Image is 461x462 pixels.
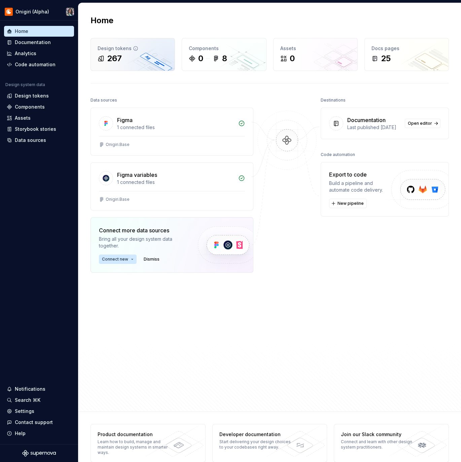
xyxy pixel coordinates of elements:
[15,419,53,426] div: Contact support
[15,28,28,35] div: Home
[15,61,56,68] div: Code automation
[15,104,45,110] div: Components
[4,384,74,394] button: Notifications
[280,45,351,52] div: Assets
[341,439,413,450] div: Connect and learn with other design system practitioners.
[5,82,45,87] div: Design system data
[102,257,128,262] span: Connect new
[106,197,130,202] div: Onigiri.Base
[219,439,292,450] div: Start delivering your design choices to your codebases right away.
[98,439,170,455] div: Learn how to build, manage and maintain design systems in smarter ways.
[91,95,117,105] div: Data sources
[4,102,74,112] a: Components
[99,236,186,249] div: Bring all your design system data together.
[117,179,234,186] div: 1 connected files
[141,255,163,264] button: Dismiss
[15,397,40,403] div: Search ⌘K
[4,26,74,37] a: Home
[4,48,74,59] a: Analytics
[219,431,292,438] div: Developer documentation
[329,199,367,208] button: New pipeline
[15,430,26,437] div: Help
[364,38,449,71] a: Docs pages25
[15,408,34,415] div: Settings
[290,53,295,64] div: 0
[15,50,36,57] div: Analytics
[347,124,401,131] div: Last published [DATE]
[338,201,364,206] span: New pipeline
[15,92,49,99] div: Design tokens
[15,126,56,132] div: Storybook stories
[98,431,170,438] div: Product documentation
[371,45,442,52] div: Docs pages
[4,135,74,146] a: Data sources
[4,59,74,70] a: Code automation
[117,124,234,131] div: 1 connected files
[91,162,253,210] a: Figma variables1 connected filesOnigiri.Base
[321,150,355,159] div: Code automation
[1,4,77,19] button: Onigiri (Alpha)Susan Lin
[91,108,253,156] a: Figma1 connected filesOnigiri.Base
[15,137,46,144] div: Data sources
[106,142,130,147] div: Onigiri.Base
[117,116,133,124] div: Figma
[329,180,392,193] div: Build a pipeline and automate code delivery.
[408,121,432,126] span: Open editor
[144,257,159,262] span: Dismiss
[117,171,157,179] div: Figma variables
[99,255,137,264] button: Connect new
[405,119,440,128] a: Open editor
[4,395,74,406] button: Search ⌘K
[273,38,358,71] a: Assets0
[91,38,175,71] a: Design tokens267
[15,8,49,15] div: Onigiri (Alpha)
[381,53,391,64] div: 25
[22,450,56,457] svg: Supernova Logo
[107,53,122,64] div: 267
[182,38,266,71] a: Components08
[4,417,74,428] button: Contact support
[5,8,13,16] img: 25dd04c0-9bb6-47b6-936d-a9571240c086.png
[15,115,31,121] div: Assets
[91,15,113,26] h2: Home
[189,45,259,52] div: Components
[4,37,74,48] a: Documentation
[66,8,74,16] img: Susan Lin
[222,53,227,64] div: 8
[4,113,74,123] a: Assets
[347,116,386,124] div: Documentation
[321,95,346,105] div: Destinations
[198,53,203,64] div: 0
[15,386,45,392] div: Notifications
[329,170,392,179] div: Export to code
[4,406,74,417] a: Settings
[4,428,74,439] button: Help
[99,226,186,234] div: Connect more data sources
[98,45,168,52] div: Design tokens
[341,431,413,438] div: Join our Slack community
[15,39,51,46] div: Documentation
[4,124,74,134] a: Storybook stories
[4,90,74,101] a: Design tokens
